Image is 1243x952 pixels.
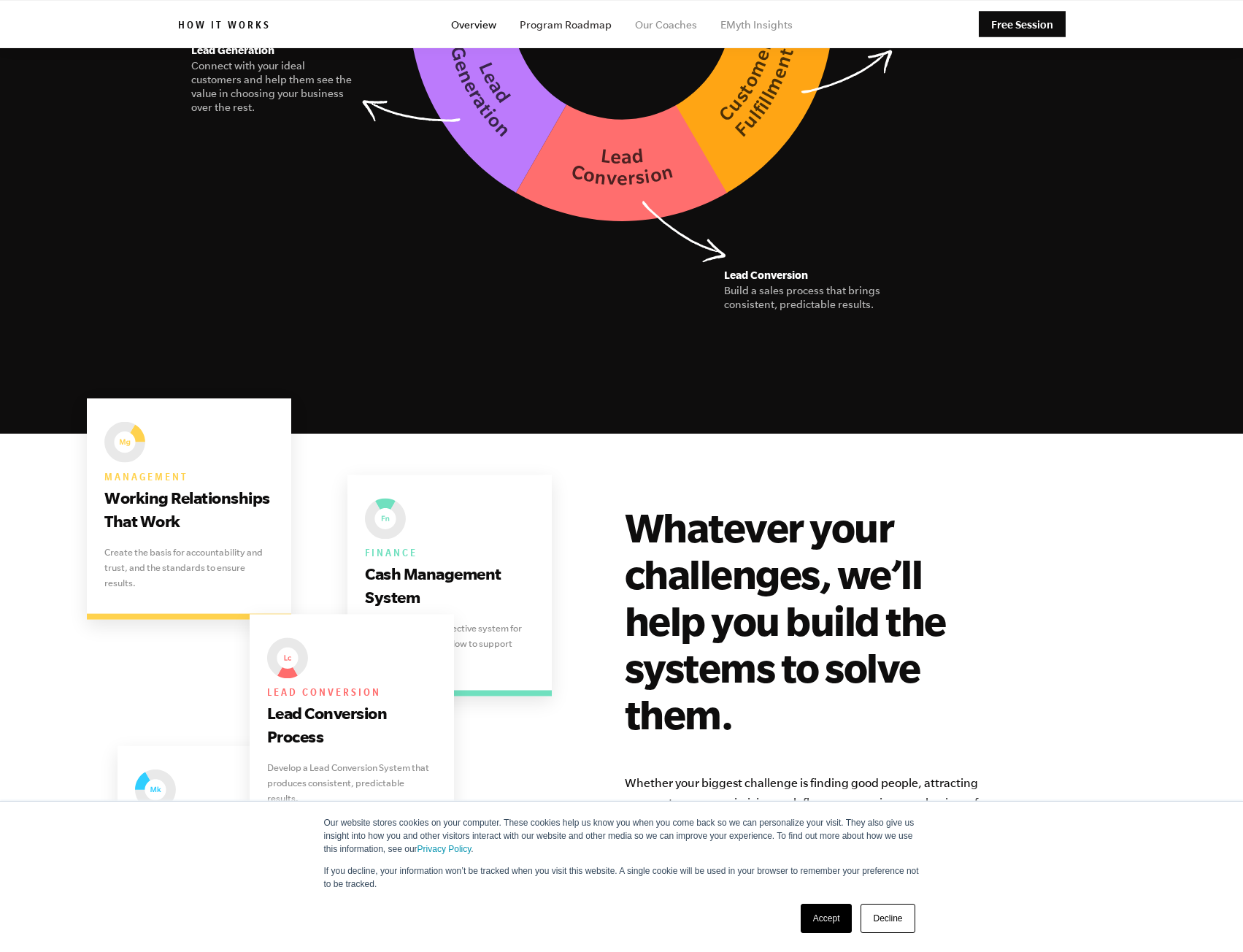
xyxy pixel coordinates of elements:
[451,19,496,31] a: Overview
[191,42,355,59] h5: Lead Generation
[979,12,1066,37] a: Free Session
[104,469,274,486] h6: Management
[365,499,406,540] img: EMyth The Seven Essential Systems: Finance
[178,20,271,34] h6: How it works
[520,19,612,31] a: Program Roadmap
[324,816,920,856] p: Our website stores cookies on your computer. These cookies help us know you when you come back so...
[324,864,920,891] p: If you decline, your information won’t be tracked when you visit this website. A single cookie wi...
[104,545,274,591] p: Create the basis for accountability and trust, and the standards to ensure results.
[720,19,793,31] a: EMyth Insights
[135,769,176,810] img: EMyth The Seven Essential Systems: Marketing
[861,904,915,933] a: Decline
[625,504,993,737] h2: Whatever your challenges, we’ll help you build the systems to solve them.
[724,266,888,284] h5: Lead Conversion
[104,422,145,463] img: EMyth The Seven Essential Systems: Management
[724,284,888,312] figcaption: Build a sales process that brings consistent, predictable results.
[801,904,853,933] a: Accept
[635,19,697,31] a: Our Coaches
[625,773,993,852] p: Whether your biggest challenge is finding good people, attracting new customers, maximizing cash ...
[417,844,472,854] a: Privacy Policy
[104,486,274,533] h3: Working Relationships That Work
[191,59,355,115] figcaption: Connect with your ideal customers and help them see the value in choosing your business over the ...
